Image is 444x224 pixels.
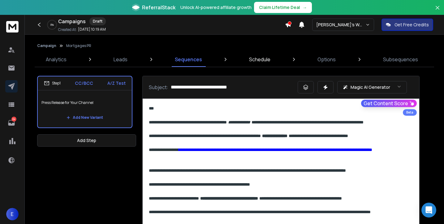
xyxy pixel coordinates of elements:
[75,80,93,86] p: CC/BCC
[403,109,417,116] div: Beta
[245,52,274,67] a: Schedule
[41,94,128,111] p: Press Release for Your Channel
[66,43,91,48] p: Mortgages PR
[249,56,270,63] p: Schedule
[11,117,16,122] p: 24
[381,19,433,31] button: Get Free Credits
[433,4,442,19] button: Close banner
[421,203,436,218] div: Open Intercom Messenger
[50,23,54,27] p: 0 %
[351,84,390,90] p: Magic AI Generator
[44,80,61,86] div: Step 1
[317,56,336,63] p: Options
[89,17,106,25] div: Draft
[58,18,86,25] h1: Campaigns
[379,52,422,67] a: Subsequences
[5,117,18,129] a: 24
[37,134,136,147] button: Add Step
[316,22,365,28] p: [PERSON_NAME]'s Workspace
[6,208,19,220] button: E
[42,52,70,67] a: Analytics
[303,4,307,11] span: →
[394,22,429,28] p: Get Free Credits
[37,76,132,128] li: Step1CC/BCCA/Z TestPress Release for Your ChannelAdd New Variant
[37,43,56,48] button: Campaign
[314,52,339,67] a: Options
[114,56,127,63] p: Leads
[62,111,108,124] button: Add New Variant
[110,52,131,67] a: Leads
[46,56,67,63] p: Analytics
[107,80,126,86] p: A/Z Test
[383,56,418,63] p: Subsequences
[171,52,206,67] a: Sequences
[175,56,202,63] p: Sequences
[142,4,175,11] span: ReferralStack
[361,100,417,107] button: Get Content Score
[78,27,106,32] p: [DATE] 10:19 AM
[180,4,252,11] p: Unlock AI-powered affiliate growth
[337,81,407,93] button: Magic AI Generator
[149,84,168,91] p: Subject:
[58,27,77,32] p: Created At:
[254,2,312,13] button: Claim Lifetime Deal→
